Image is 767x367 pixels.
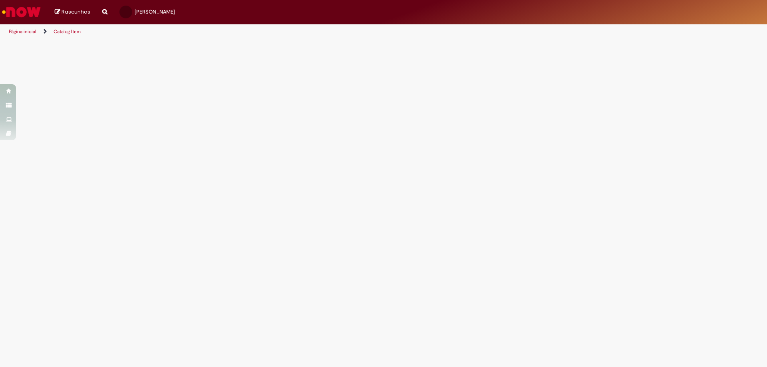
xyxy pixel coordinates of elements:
span: Rascunhos [62,8,90,16]
ul: Trilhas de página [6,24,505,39]
span: [PERSON_NAME] [135,8,175,15]
img: ServiceNow [1,4,42,20]
a: Catalog Item [54,28,81,35]
a: Rascunhos [55,8,90,16]
a: Página inicial [9,28,36,35]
